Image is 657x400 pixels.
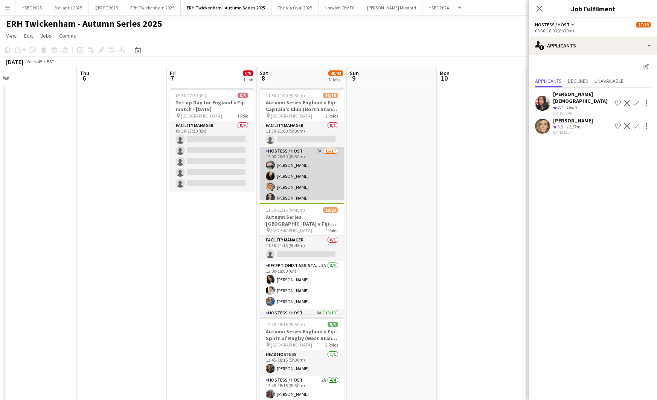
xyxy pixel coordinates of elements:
span: 2 Roles [325,113,338,119]
span: Sun [350,70,359,76]
a: Edit [21,31,36,41]
span: 40/43 [328,70,343,76]
span: 9 [349,74,359,82]
div: [PERSON_NAME] [553,117,593,124]
app-card-role: Hostess / Host7A16/1712:00-20:30 (8h30m)[PERSON_NAME][PERSON_NAME][PERSON_NAME][PERSON_NAME] [260,147,344,347]
app-job-card: 11:30-21:00 (9h30m)16/18Autumn Series England v Fiji- Captain's Club (North Stand) - [DATE] [GEOG... [260,88,344,200]
button: Hostess / Host [535,22,576,27]
span: 8 [259,74,268,82]
div: 12.5km [565,124,582,130]
span: Hostess / Host [535,22,570,27]
a: View [3,31,20,41]
span: [GEOGRAPHIC_DATA] [181,113,222,119]
span: Thu [80,70,89,76]
span: 09:30-17:30 (8h) [176,93,206,98]
span: View [6,32,17,39]
span: 4 Roles [325,227,338,233]
span: 11:30-21:00 (9h30m) [266,93,305,98]
span: Fri [170,70,176,76]
span: 2.7 [558,104,563,110]
span: 0/5 [238,93,248,98]
span: Declined [568,78,588,84]
span: 11 [529,74,538,82]
a: Jobs [37,31,55,41]
app-card-role: Facility Manager0/111:30-21:15 (9h45m) [260,236,344,261]
span: [GEOGRAPHIC_DATA] [271,227,312,233]
button: Stellantis 2025 [48,0,88,15]
span: [GEOGRAPHIC_DATA] [271,113,312,119]
span: [GEOGRAPHIC_DATA] [271,342,312,348]
button: HSBC 2024 [422,0,455,15]
span: 19/20 [323,207,338,213]
span: Sat [260,70,268,76]
span: Jobs [40,32,52,39]
span: 3.2 [558,124,563,130]
h3: Autumn Series England v Fiji - Spirit of Rugby (West Stand) - [DATE] [260,328,344,342]
button: Norwich City FC [319,0,361,15]
h3: Autumn Series [GEOGRAPHIC_DATA] v Fiji- Gate 1 (East Stand) - [DATE] [260,214,344,227]
div: 16km [565,104,578,111]
button: HSBC 2025 [15,0,48,15]
span: 17/18 [636,22,651,27]
h1: ERH Twickenham - Autumn Series 2025 [6,18,162,29]
div: [DATE] [6,58,23,66]
span: 5/5 [328,322,338,327]
h3: Set up Day for England v Fiji match - [DATE] [170,99,254,113]
span: 10 [439,74,450,82]
div: [PERSON_NAME][DEMOGRAPHIC_DATA] [553,91,612,104]
div: [DATE] 13:17 [553,130,593,135]
span: Week 45 [25,59,44,64]
span: 7 [169,74,176,82]
app-job-card: 11:30-21:15 (9h45m)19/20Autumn Series [GEOGRAPHIC_DATA] v Fiji- Gate 1 (East Stand) - [DATE] [GEO... [260,203,344,314]
div: 1 Job [243,77,253,82]
button: ERH Twickenham 2025 [124,0,181,15]
div: BST [47,59,54,64]
span: Applicants [535,78,562,84]
span: Comms [59,32,76,39]
h3: Job Fulfilment [529,4,657,14]
app-card-role: Facility Manager0/111:30-21:00 (9h30m) [260,121,344,147]
app-card-role: Head Hostess1/112:45-18:15 (5h30m)[PERSON_NAME] [260,350,344,376]
div: 3 Jobs [329,77,343,82]
app-card-role: Facility Manager0/509:30-17:30 (8h) [170,121,254,191]
app-job-card: 09:30-17:30 (8h)0/5Set up Day for England v Fiji match - [DATE] [GEOGRAPHIC_DATA]1 RoleFacility M... [170,88,254,191]
button: ERH Twickenham - Autumn Series 2025 [181,0,271,15]
div: [DATE] 03:49 [553,111,612,116]
button: The Kia Oval 2025 [271,0,319,15]
span: 11:30-21:15 (9h45m) [266,207,305,213]
button: [PERSON_NAME] Mustard [361,0,422,15]
span: 0/5 [243,70,253,76]
span: 1 Role [237,113,248,119]
app-card-role: Receptionist Assistant3A3/312:00-18:00 (6h)[PERSON_NAME][PERSON_NAME][PERSON_NAME] [260,261,344,309]
span: 12:45-18:15 (5h30m) [266,322,305,327]
h3: Autumn Series England v Fiji- Captain's Club (North Stand) - [DATE] [260,99,344,113]
span: 2 Roles [325,342,338,348]
span: Unavailable [595,78,623,84]
span: Mon [440,70,450,76]
span: Edit [24,32,33,39]
a: Comms [56,31,79,41]
span: 6 [79,74,89,82]
button: QPR FC 2025 [88,0,124,15]
div: Applicants [529,37,657,55]
span: 16/18 [323,93,338,98]
div: 09:30-18:00 (8h30m) [535,28,651,34]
